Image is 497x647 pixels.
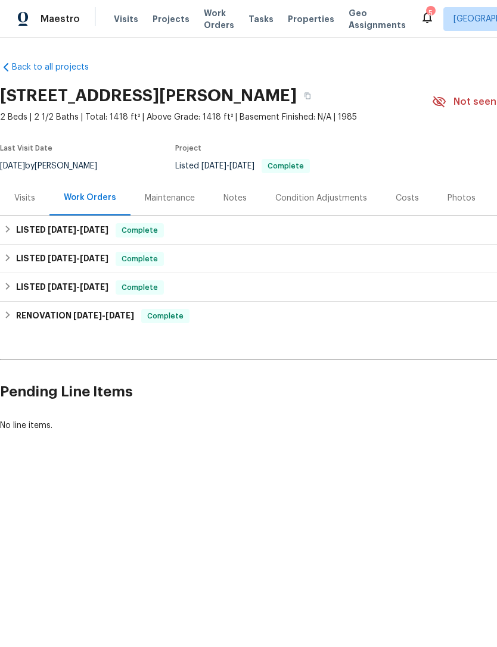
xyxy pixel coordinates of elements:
[16,223,108,237] h6: LISTED
[175,162,310,170] span: Listed
[48,283,108,291] span: -
[426,7,434,19] div: 5
[275,192,367,204] div: Condition Adjustments
[48,254,76,262] span: [DATE]
[448,192,476,204] div: Photos
[117,253,163,265] span: Complete
[80,283,108,291] span: [DATE]
[80,226,108,234] span: [DATE]
[201,162,254,170] span: -
[73,311,134,320] span: -
[48,283,76,291] span: [DATE]
[16,252,108,266] h6: LISTED
[145,192,195,204] div: Maintenance
[263,162,309,170] span: Complete
[153,13,190,25] span: Projects
[117,224,163,236] span: Complete
[229,162,254,170] span: [DATE]
[16,309,134,323] h6: RENOVATION
[175,145,201,152] span: Project
[16,280,108,295] h6: LISTED
[204,7,234,31] span: Work Orders
[223,192,247,204] div: Notes
[80,254,108,262] span: [DATE]
[117,282,163,293] span: Complete
[41,13,80,25] span: Maestro
[48,254,108,262] span: -
[396,192,419,204] div: Costs
[114,13,138,25] span: Visits
[64,192,116,204] div: Work Orders
[142,310,188,322] span: Complete
[201,162,226,170] span: [DATE]
[248,15,274,23] span: Tasks
[105,311,134,320] span: [DATE]
[14,192,35,204] div: Visits
[288,13,334,25] span: Properties
[48,226,108,234] span: -
[73,311,102,320] span: [DATE]
[297,85,318,107] button: Copy Address
[349,7,406,31] span: Geo Assignments
[48,226,76,234] span: [DATE]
